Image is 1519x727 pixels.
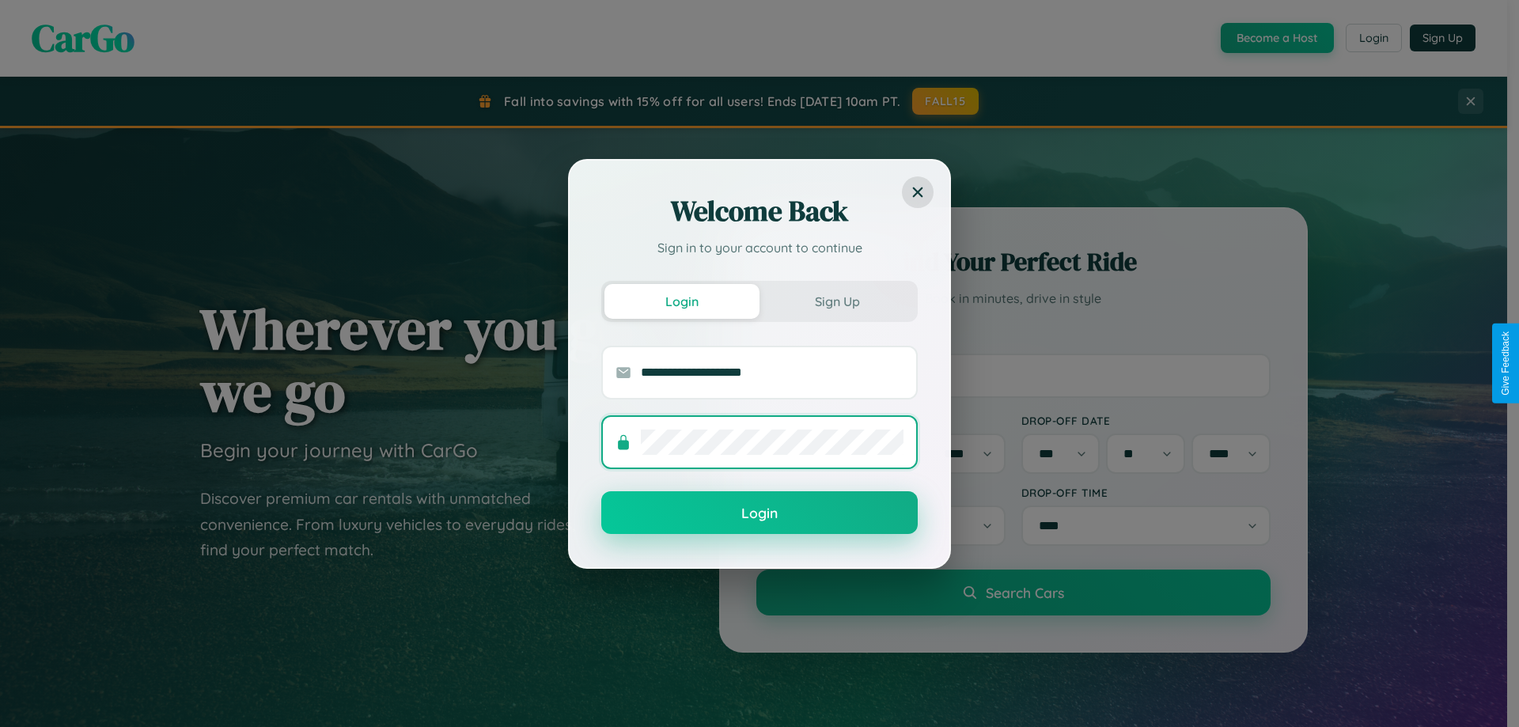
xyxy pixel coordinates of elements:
button: Sign Up [759,284,915,319]
h2: Welcome Back [601,192,918,230]
button: Login [601,491,918,534]
div: Give Feedback [1500,331,1511,396]
button: Login [604,284,759,319]
p: Sign in to your account to continue [601,238,918,257]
